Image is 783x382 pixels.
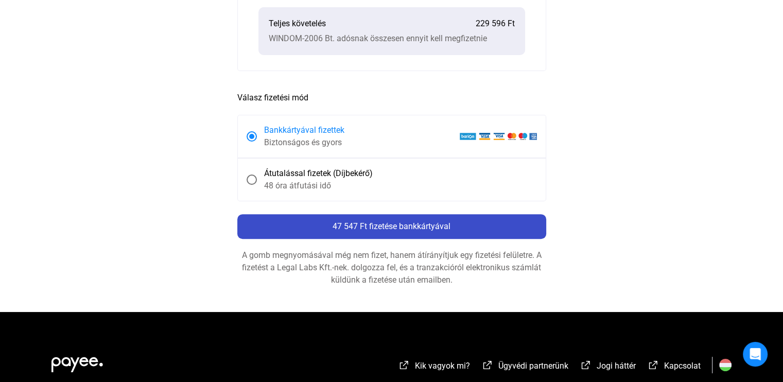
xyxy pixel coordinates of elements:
a: külső-link-fehérJogi háttér [580,362,636,372]
font: Bankkártyával fizettek [264,125,344,135]
font: Kapcsolat [664,361,701,371]
font: Jogi háttér [597,361,636,371]
font: Átutalással fizetek (Díjbekérő) [264,168,373,178]
font: 229 596 Ft [476,19,515,28]
font: Válasz fizetési mód [237,93,308,102]
img: külső-link-fehér [481,360,494,370]
div: Intercom Messenger megnyitása [743,342,768,367]
img: HU.svg [719,359,732,371]
button: 47 547 Ft fizetése bankkártyával [237,214,546,239]
img: külső-link-fehér [647,360,659,370]
font: WINDOM-2006 Bt. adósnak összesen ennyit kell megfizetnie [269,33,487,43]
font: Teljes követelés [269,19,326,28]
a: külső-link-fehérÜgyvédi partnerünk [481,362,568,372]
font: Ügyvédi partnerünk [498,361,568,371]
font: Kik vagyok mi? [415,361,470,371]
a: külső-link-fehérKik vagyok mi? [398,362,470,372]
font: 47 547 Ft fizetése bankkártyával [333,221,450,231]
img: külső-link-fehér [580,360,592,370]
font: Biztonságos és gyors [264,137,342,147]
font: 48 óra átfutási idő [264,181,331,190]
img: white-payee-white-dot.svg [51,351,103,372]
img: külső-link-fehér [398,360,410,370]
a: külső-link-fehérKapcsolat [647,362,701,372]
img: barion [459,132,537,141]
font: A gomb megnyomásával még nem fizet, hanem átírányítjuk egy fizetési felületre. A fizetést a Legal... [242,250,542,285]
